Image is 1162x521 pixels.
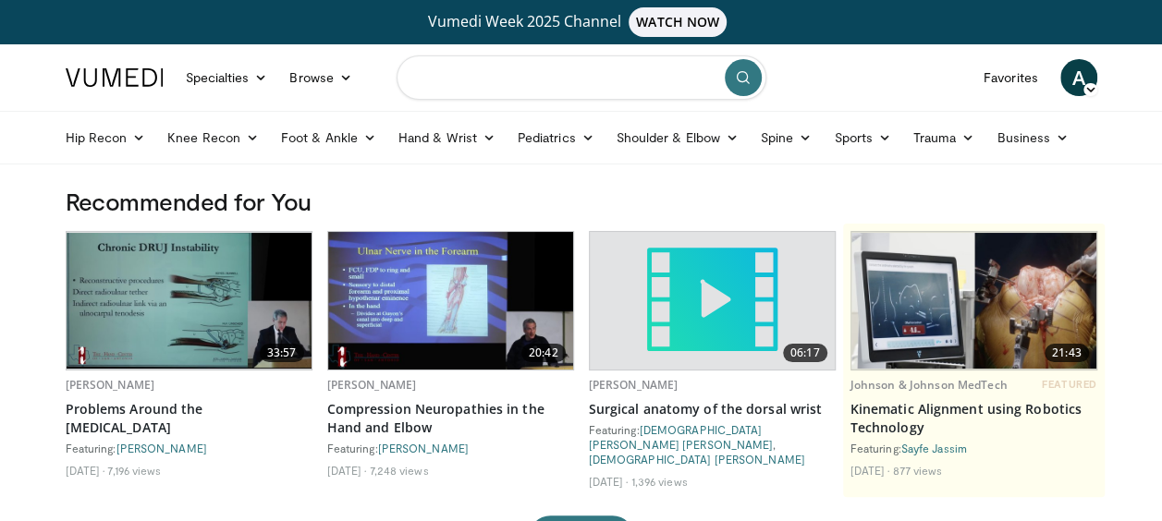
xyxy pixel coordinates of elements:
[521,344,566,362] span: 20:42
[507,119,605,156] a: Pediatrics
[985,119,1080,156] a: Business
[590,232,835,370] a: 06:17
[892,463,942,478] li: 877 views
[850,463,890,478] li: [DATE]
[783,344,827,362] span: 06:17
[642,232,780,370] img: video.svg
[589,453,805,466] a: [DEMOGRAPHIC_DATA] [PERSON_NAME]
[327,400,574,437] a: Compression Neuropathies in the Hand and Elbow
[378,442,469,454] a: [PERSON_NAME]
[387,119,507,156] a: Hand & Wrist
[327,441,574,455] div: Featuring:
[55,119,157,156] a: Hip Recon
[902,119,986,156] a: Trauma
[66,68,164,87] img: VuMedi Logo
[156,119,270,156] a: Knee Recon
[68,7,1095,37] a: Vumedi Week 2025 ChannelWATCH NOW
[270,119,387,156] a: Foot & Ankle
[629,7,727,37] span: WATCH NOW
[589,377,679,393] a: [PERSON_NAME]
[972,59,1049,96] a: Favorites
[116,442,207,454] a: [PERSON_NAME]
[66,377,155,393] a: [PERSON_NAME]
[1045,344,1089,362] span: 21:43
[66,463,105,478] li: [DATE]
[260,344,304,362] span: 33:57
[630,474,687,489] li: 1,396 views
[66,441,312,455] div: Featuring:
[328,232,573,369] img: b54436d8-8e88-4114-8e17-c60436be65a7.620x360_q85_upscale.jpg
[851,233,1096,370] img: 85482610-0380-4aae-aa4a-4a9be0c1a4f1.620x360_q85_upscale.jpg
[589,423,774,451] a: [DEMOGRAPHIC_DATA][PERSON_NAME] [PERSON_NAME]
[107,463,161,478] li: 7,196 views
[823,119,902,156] a: Sports
[175,59,279,96] a: Specialties
[850,377,1008,393] a: Johnson & Johnson MedTech
[67,233,312,368] img: bbb4fcc0-f4d3-431b-87df-11a0caa9bf74.620x360_q85_upscale.jpg
[328,232,573,370] a: 20:42
[327,463,367,478] li: [DATE]
[369,463,428,478] li: 7,248 views
[1042,378,1096,391] span: FEATURED
[589,474,629,489] li: [DATE]
[750,119,823,156] a: Spine
[66,400,312,437] a: Problems Around the [MEDICAL_DATA]
[67,232,312,370] a: 33:57
[589,422,836,466] div: Featuring: ,
[327,377,417,393] a: [PERSON_NAME]
[1060,59,1097,96] a: A
[851,232,1096,370] a: 21:43
[850,400,1097,437] a: Kinematic Alignment using Robotics Technology
[278,59,363,96] a: Browse
[66,187,1097,216] h3: Recommended for You
[589,400,836,418] a: Surgical anatomy of the dorsal wrist
[397,55,766,100] input: Search topics, interventions
[605,119,750,156] a: Shoulder & Elbow
[850,441,1097,455] div: Featuring:
[901,442,967,454] a: Sayfe Jassim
